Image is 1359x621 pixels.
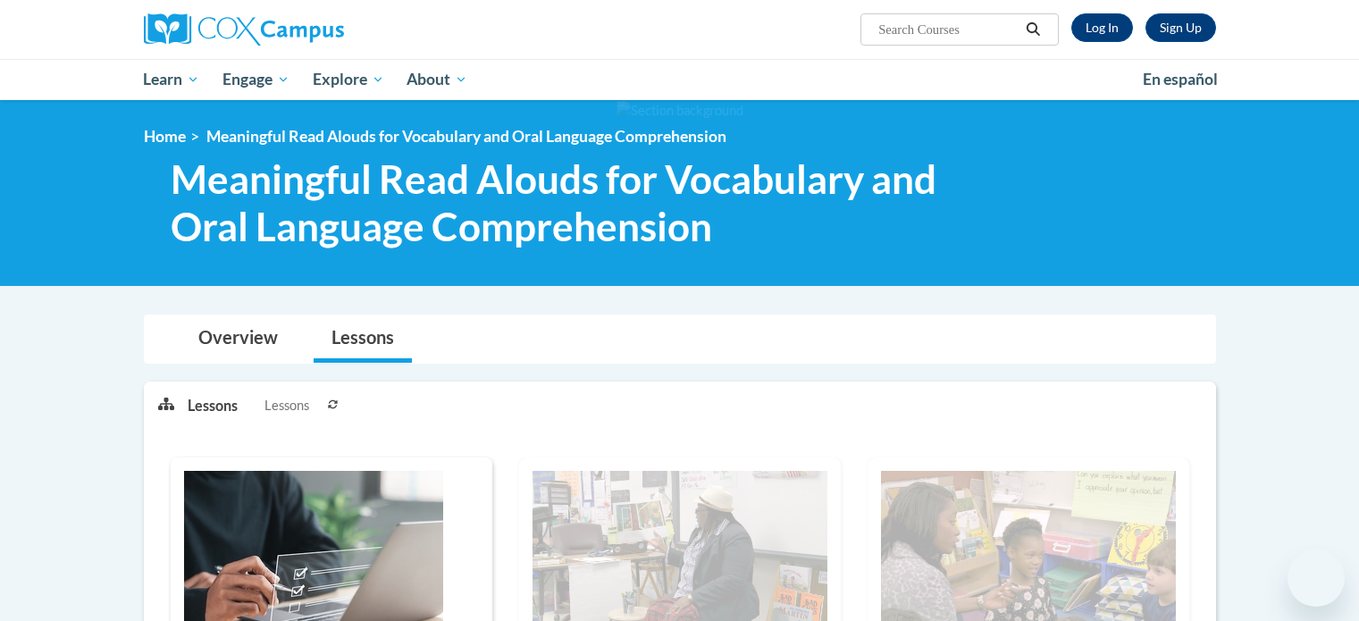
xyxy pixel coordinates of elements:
[144,13,483,46] a: Cox Campus
[264,396,309,415] span: Lessons
[211,59,301,100] a: Engage
[1288,550,1345,607] iframe: Button to launch messaging window
[1145,13,1216,42] a: Register
[188,396,238,415] p: Lessons
[222,69,289,90] span: Engage
[206,127,726,146] span: Meaningful Read Alouds for Vocabulary and Oral Language Comprehension
[314,315,412,363] a: Lessons
[617,101,743,121] img: Section background
[301,59,396,100] a: Explore
[1019,19,1046,40] button: Search
[1143,70,1218,88] span: En español
[132,59,212,100] a: Learn
[117,59,1243,100] div: Main menu
[877,19,1019,40] input: Search Courses
[395,59,479,100] a: About
[180,315,296,363] a: Overview
[313,69,384,90] span: Explore
[143,69,199,90] span: Learn
[407,69,467,90] span: About
[144,127,186,146] a: Home
[1071,13,1133,42] a: Log In
[171,155,969,250] span: Meaningful Read Alouds for Vocabulary and Oral Language Comprehension
[144,13,344,46] img: Cox Campus
[1131,61,1229,98] a: En español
